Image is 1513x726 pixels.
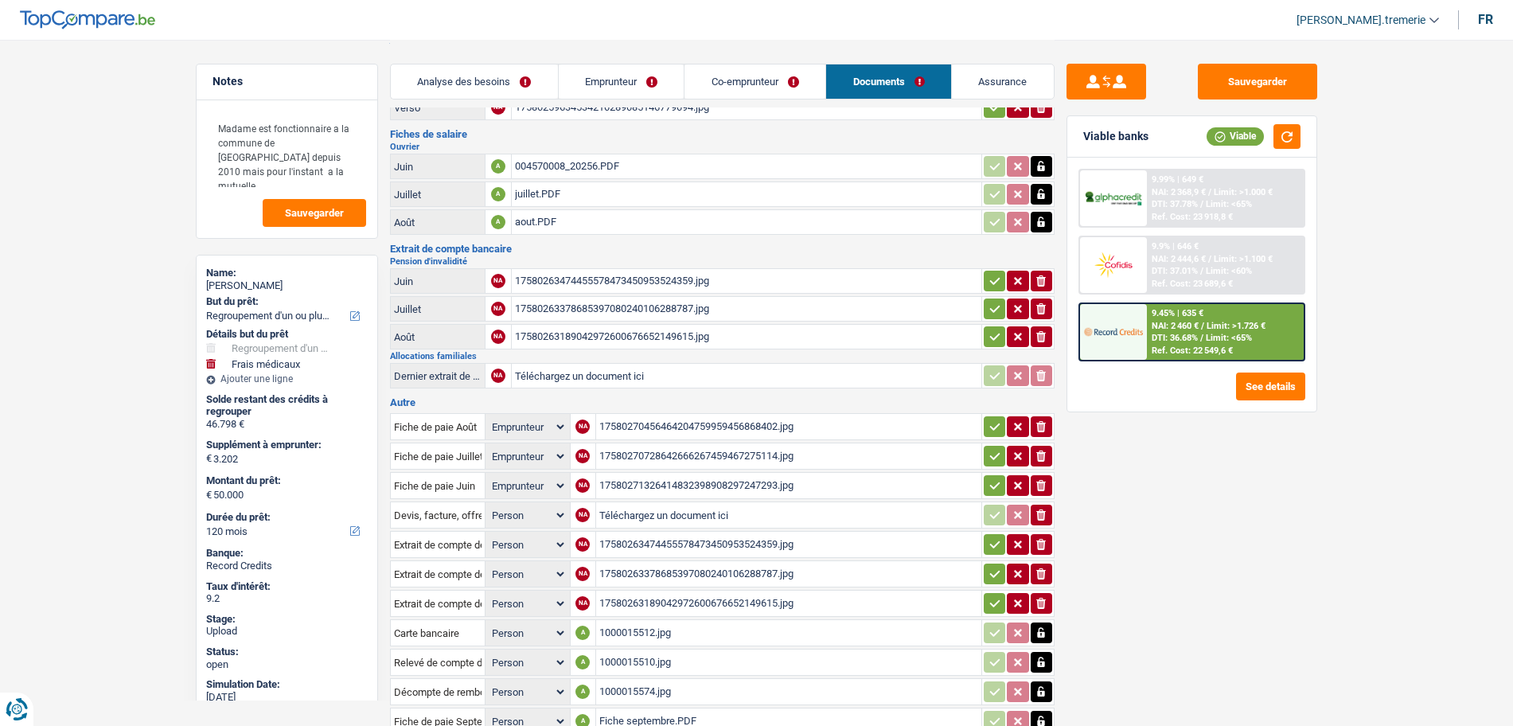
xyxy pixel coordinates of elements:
[206,560,368,572] div: Record Credits
[575,537,590,552] div: NA
[391,64,558,99] a: Analyse des besoins
[206,678,368,691] div: Simulation Date:
[1084,317,1143,346] img: Record Credits
[1198,64,1317,100] button: Sauvegarder
[599,591,978,615] div: 17580263189042972600676652149615.jpg
[1297,14,1425,27] span: [PERSON_NAME].tremerie
[1152,212,1233,222] div: Ref. Cost: 23 918,8 €
[1152,199,1198,209] span: DTI: 37.78%
[515,210,978,234] div: aout.PDF
[1207,321,1265,331] span: Limit: >1.726 €
[206,295,365,308] label: But du prêt:
[390,397,1055,408] h3: Autre
[390,257,1055,266] h2: Pension d'invalidité
[1214,254,1273,264] span: Limit: >1.100 €
[20,10,155,29] img: TopCompare Logo
[575,596,590,611] div: NA
[491,274,505,288] div: NA
[206,691,368,704] div: [DATE]
[394,303,482,315] div: Juillet
[515,269,978,293] div: 17580263474455578473450953524359.jpg
[206,580,368,593] div: Taux d'intérêt:
[390,352,1055,361] h2: Allocations familiales
[206,646,368,658] div: Status:
[213,75,361,88] h5: Notes
[394,370,482,382] div: Dernier extrait de compte pour vos allocations familiales
[1152,187,1206,197] span: NAI: 2 368,9 €
[206,625,368,638] div: Upload
[206,474,365,487] label: Montant du prêt:
[515,297,978,321] div: 17580263378685397080240106288787.jpg
[1083,130,1148,143] div: Viable banks
[515,154,978,178] div: 004570008_20256.PDF
[599,621,978,645] div: 1000015512.jpg
[1152,308,1203,318] div: 9.45% | 635 €
[1206,266,1252,276] span: Limit: <60%
[826,64,951,99] a: Documents
[394,102,482,114] div: Verso
[491,215,505,229] div: A
[952,64,1054,99] a: Assurance
[206,439,365,451] label: Supplément à emprunter:
[394,189,482,201] div: Juillet
[491,100,505,115] div: NA
[1207,127,1264,145] div: Viable
[263,199,366,227] button: Sauvegarder
[491,187,505,201] div: A
[285,208,344,218] span: Sauvegarder
[1206,333,1252,343] span: Limit: <65%
[1152,345,1233,356] div: Ref. Cost: 22 549,6 €
[206,267,368,279] div: Name:
[515,325,978,349] div: 17580263189042972600676652149615.jpg
[599,415,978,439] div: 17580270456464204759959456868402.jpg
[206,452,212,465] span: €
[515,96,978,119] div: 17580259634534210289085146779094.jpg
[394,161,482,173] div: Juin
[575,508,590,522] div: NA
[1084,250,1143,279] img: Cofidis
[1084,189,1143,208] img: AlphaCredit
[206,511,365,524] label: Durée du prêt:
[206,279,368,292] div: [PERSON_NAME]
[575,478,590,493] div: NA
[1200,266,1203,276] span: /
[206,658,368,671] div: open
[1206,199,1252,209] span: Limit: <65%
[1152,333,1198,343] span: DTI: 36.68%
[1208,254,1211,264] span: /
[1201,321,1204,331] span: /
[575,420,590,434] div: NA
[390,129,1055,139] h3: Fiches de salaire
[575,685,590,699] div: A
[1478,12,1493,27] div: fr
[206,373,368,384] div: Ajouter une ligne
[206,328,368,341] div: Détails but du prêt
[1208,187,1211,197] span: /
[491,330,505,344] div: NA
[394,275,482,287] div: Juin
[1152,321,1199,331] span: NAI: 2 460 €
[1214,187,1273,197] span: Limit: >1.000 €
[1152,266,1198,276] span: DTI: 37.01%
[1152,174,1203,185] div: 9.99% | 649 €
[1200,333,1203,343] span: /
[491,159,505,174] div: A
[206,489,212,502] span: €
[390,142,1055,151] h2: Ouvrier
[394,331,482,343] div: Août
[390,244,1055,254] h3: Extrait de compte bancaire
[206,418,368,431] div: 46.798 €
[1152,241,1199,252] div: 9.9% | 646 €
[559,64,684,99] a: Emprunteur
[575,567,590,581] div: NA
[515,182,978,206] div: juillet.PDF
[1236,373,1305,400] button: See details
[575,655,590,669] div: A
[1200,199,1203,209] span: /
[599,474,978,498] div: 17580271326414832398908297247293.jpg
[684,64,825,99] a: Co-emprunteur
[491,302,505,316] div: NA
[206,547,368,560] div: Banque:
[206,393,368,418] div: Solde restant des crédits à regrouper
[599,533,978,556] div: 17580263474455578473450953524359.jpg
